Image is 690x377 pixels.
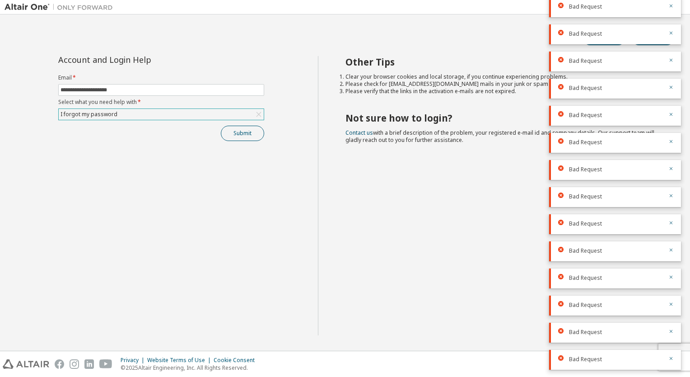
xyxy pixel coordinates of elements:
h2: Other Tips [345,56,659,68]
span: Bad Request [569,112,602,119]
span: Bad Request [569,139,602,146]
img: Altair One [5,3,117,12]
img: altair_logo.svg [3,359,49,369]
label: Email [58,74,264,81]
div: Privacy [121,357,147,364]
span: Bad Request [569,329,602,336]
span: Bad Request [569,57,602,65]
div: Account and Login Help [58,56,223,63]
span: Bad Request [569,274,602,282]
p: © 2025 Altair Engineering, Inc. All Rights Reserved. [121,364,260,372]
button: Submit [221,126,264,141]
span: Bad Request [569,356,602,363]
h2: Not sure how to login? [345,112,659,124]
div: I forgot my password [59,109,264,120]
div: Cookie Consent [214,357,260,364]
span: Bad Request [569,220,602,227]
li: Please check for [EMAIL_ADDRESS][DOMAIN_NAME] mails in your junk or spam folder. [345,80,659,88]
span: Bad Request [569,302,602,309]
li: Please verify that the links in the activation e-mails are not expired. [345,88,659,95]
div: I forgot my password [59,109,119,119]
span: Bad Request [569,85,602,92]
img: linkedin.svg [84,359,94,369]
label: Select what you need help with [58,99,264,106]
img: youtube.svg [99,359,112,369]
span: Bad Request [569,30,602,38]
span: with a brief description of the problem, your registered e-mail id and company details. Our suppo... [345,129,654,144]
img: facebook.svg [55,359,64,369]
li: Clear your browser cookies and local storage, if you continue experiencing problems. [345,73,659,80]
span: Bad Request [569,193,602,200]
img: instagram.svg [70,359,79,369]
span: Bad Request [569,166,602,173]
a: Contact us [345,129,373,137]
span: Bad Request [569,3,602,10]
span: Bad Request [569,247,602,254]
div: Website Terms of Use [147,357,214,364]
